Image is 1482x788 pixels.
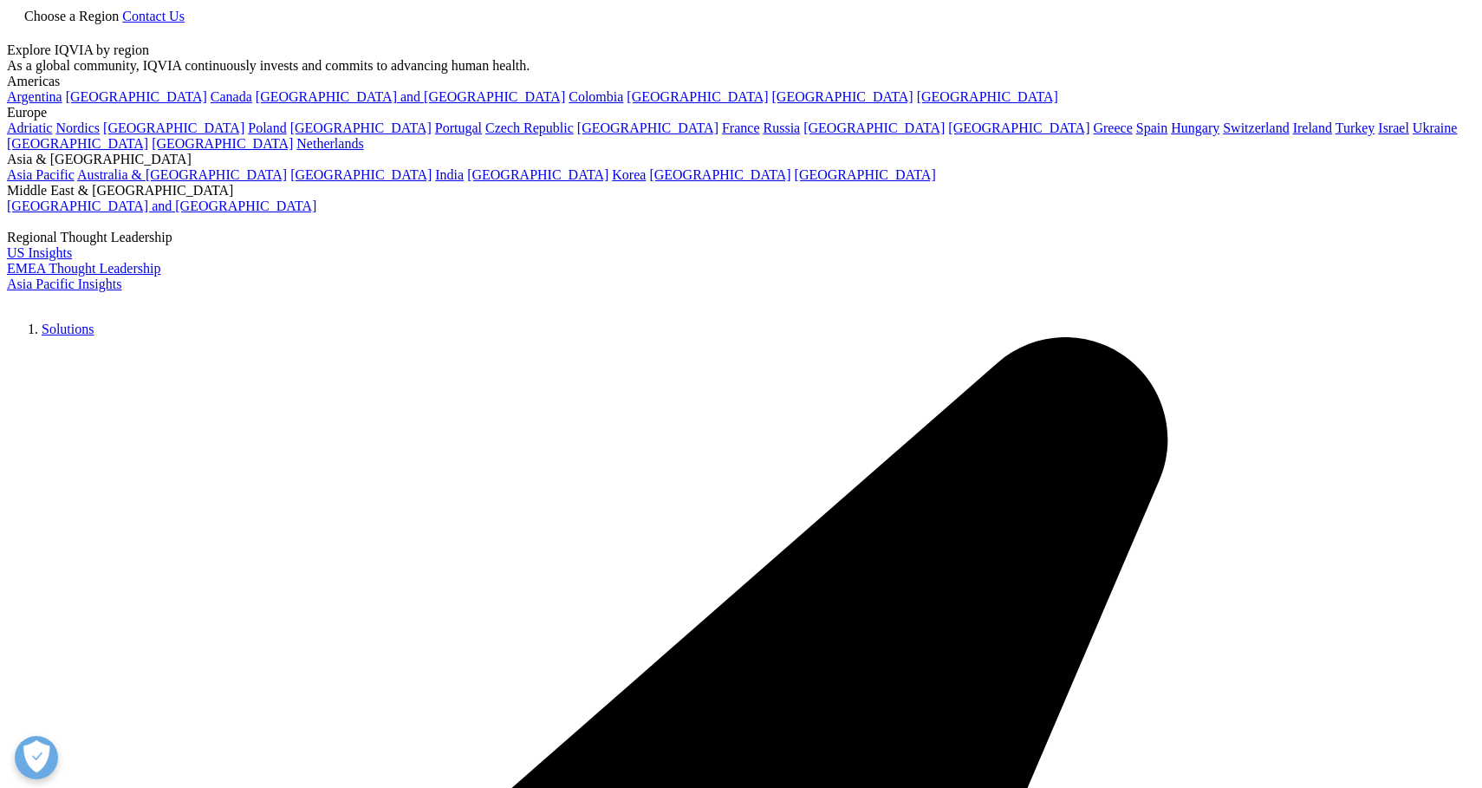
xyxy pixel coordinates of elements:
a: Asia Pacific Insights [7,277,121,291]
a: [GEOGRAPHIC_DATA] and [GEOGRAPHIC_DATA] [7,199,316,213]
a: [GEOGRAPHIC_DATA] [627,89,768,104]
a: EMEA Thought Leadership [7,261,160,276]
a: Solutions [42,322,94,336]
a: Asia Pacific [7,167,75,182]
div: Middle East & [GEOGRAPHIC_DATA] [7,183,1475,199]
a: Greece [1093,120,1132,135]
a: Canada [211,89,252,104]
div: As a global community, IQVIA continuously invests and commits to advancing human health. [7,58,1475,74]
a: [GEOGRAPHIC_DATA] and [GEOGRAPHIC_DATA] [256,89,565,104]
a: France [722,120,760,135]
a: India [435,167,464,182]
a: Turkey [1336,120,1375,135]
a: Australia & [GEOGRAPHIC_DATA] [77,167,287,182]
a: Portugal [435,120,482,135]
a: [GEOGRAPHIC_DATA] [577,120,718,135]
span: Choose a Region [24,9,119,23]
a: US Insights [7,245,72,260]
div: Asia & [GEOGRAPHIC_DATA] [7,152,1475,167]
a: [GEOGRAPHIC_DATA] [467,167,608,182]
a: Korea [612,167,646,182]
a: Czech Republic [485,120,574,135]
a: [GEOGRAPHIC_DATA] [103,120,244,135]
a: Ukraine [1413,120,1458,135]
div: Americas [7,74,1475,89]
a: Spain [1136,120,1167,135]
a: [GEOGRAPHIC_DATA] [290,167,432,182]
a: Israel [1378,120,1409,135]
a: Netherlands [296,136,363,151]
a: [GEOGRAPHIC_DATA] [803,120,945,135]
a: Nordics [55,120,100,135]
a: [GEOGRAPHIC_DATA] [772,89,913,104]
button: Open Preferences [15,736,58,779]
div: Europe [7,105,1475,120]
div: Regional Thought Leadership [7,230,1475,245]
a: [GEOGRAPHIC_DATA] [649,167,790,182]
a: Adriatic [7,120,52,135]
a: Poland [248,120,286,135]
a: Contact Us [122,9,185,23]
a: [GEOGRAPHIC_DATA] [66,89,207,104]
a: [GEOGRAPHIC_DATA] [152,136,293,151]
a: [GEOGRAPHIC_DATA] [290,120,432,135]
a: Colombia [569,89,623,104]
a: Ireland [1293,120,1332,135]
a: Russia [764,120,801,135]
a: [GEOGRAPHIC_DATA] [7,136,148,151]
a: [GEOGRAPHIC_DATA] [795,167,936,182]
a: [GEOGRAPHIC_DATA] [948,120,1089,135]
div: Explore IQVIA by region [7,42,1475,58]
a: Switzerland [1223,120,1289,135]
a: [GEOGRAPHIC_DATA] [917,89,1058,104]
a: Argentina [7,89,62,104]
a: Hungary [1171,120,1219,135]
